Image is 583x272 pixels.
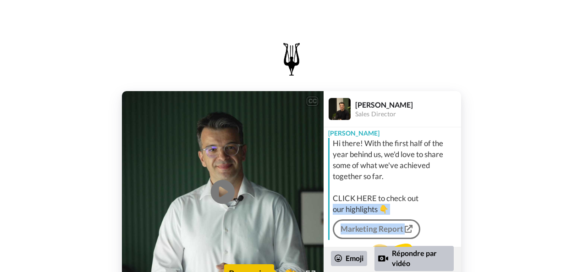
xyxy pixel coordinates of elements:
[378,253,388,264] div: Reply by Video
[333,138,459,215] div: Hi there! With the first half of the year behind us, we'd love to share some of what we've achiev...
[374,246,454,271] div: Répondre par vidéo
[355,110,461,118] div: Sales Director
[372,244,412,262] img: message.svg
[307,97,318,106] div: CC
[355,100,461,109] div: [PERSON_NAME]
[273,41,310,77] img: logo
[333,219,420,239] a: Marketing Report
[331,251,367,266] div: Emoji
[324,124,461,138] div: [PERSON_NAME]
[329,98,351,120] img: Profile Image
